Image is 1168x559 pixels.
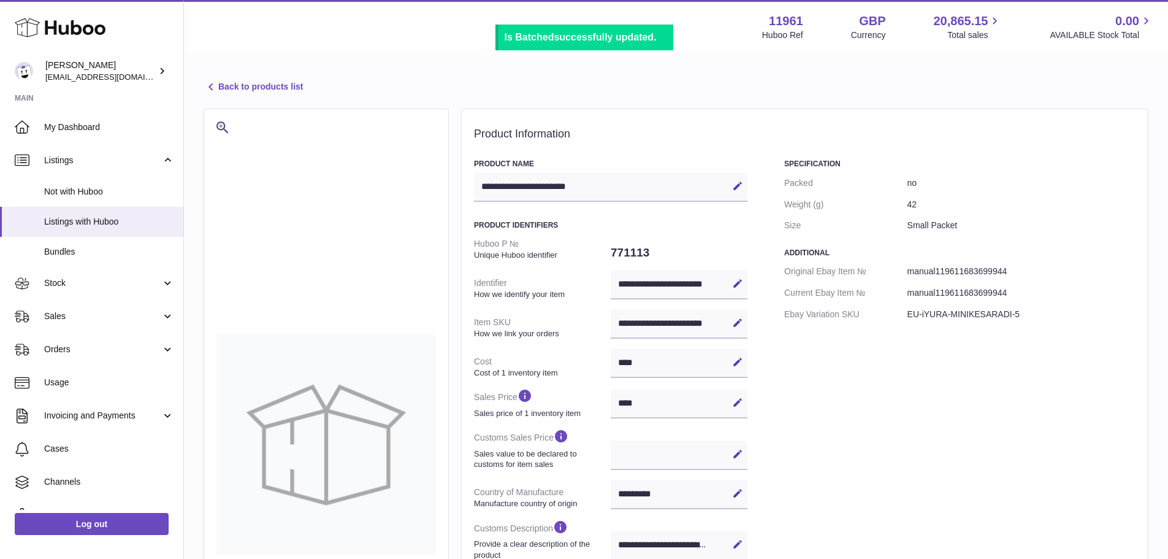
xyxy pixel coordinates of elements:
[784,159,1136,169] h3: Specification
[44,410,161,422] span: Invoicing and Payments
[907,282,1136,304] dd: manual119611683699944
[933,13,988,29] span: 20,865.15
[769,13,803,29] strong: 11961
[474,272,611,304] dt: Identifier
[907,261,1136,282] dd: manual119611683699944
[907,215,1136,236] dd: Small Packet
[474,250,608,261] strong: Unique Huboo identifier
[1050,29,1153,41] span: AVAILABLE Stock Total
[907,304,1136,325] dd: EU-iYURA-MINIKESARADI-5
[474,220,747,230] h3: Product Identifiers
[505,32,554,42] b: Is Batched
[44,186,174,198] span: Not with Huboo
[474,408,608,419] strong: Sales price of 1 inventory item
[474,423,611,474] dt: Customs Sales Price
[44,344,161,355] span: Orders
[933,13,1002,41] a: 20,865.15 Total sales
[45,72,180,82] span: [EMAIL_ADDRESS][DOMAIN_NAME]
[907,172,1136,194] dd: no
[474,498,608,509] strong: Manufacture country of origin
[44,443,174,455] span: Cases
[44,246,174,258] span: Bundles
[784,304,907,325] dt: Ebay Variation SKU
[474,159,747,169] h3: Product Name
[474,328,608,339] strong: How we link your orders
[15,62,33,80] img: internalAdmin-11961@internal.huboo.com
[15,513,169,535] a: Log out
[505,31,667,44] div: successfully updated.
[784,248,1136,258] h3: Additional
[784,194,907,215] dt: Weight (g)
[784,172,907,194] dt: Packed
[474,383,611,423] dt: Sales Price
[611,240,747,266] dd: 771113
[947,29,1002,41] span: Total sales
[1050,13,1153,41] a: 0.00 AVAILABLE Stock Total
[44,121,174,133] span: My Dashboard
[474,312,611,344] dt: Item SKU
[204,80,303,94] a: Back to products list
[44,310,161,322] span: Sales
[474,482,611,514] dt: Country of Manufacture
[44,216,174,228] span: Listings with Huboo
[474,128,1136,141] h2: Product Information
[474,449,608,470] strong: Sales value to be declared to customs for item sales
[859,13,885,29] strong: GBP
[784,282,907,304] dt: Current Ebay Item №
[45,60,156,83] div: [PERSON_NAME]
[762,29,803,41] div: Huboo Ref
[474,351,611,383] dt: Cost
[216,334,436,554] img: no-photo-large.jpg
[44,155,161,166] span: Listings
[474,289,608,300] strong: How we identify your item
[44,277,161,289] span: Stock
[474,233,611,265] dt: Huboo P №
[784,261,907,282] dt: Original Ebay Item №
[44,476,174,488] span: Channels
[784,215,907,236] dt: Size
[907,194,1136,215] dd: 42
[44,509,174,521] span: Settings
[44,377,174,388] span: Usage
[474,368,608,379] strong: Cost of 1 inventory item
[1115,13,1139,29] span: 0.00
[851,29,886,41] div: Currency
